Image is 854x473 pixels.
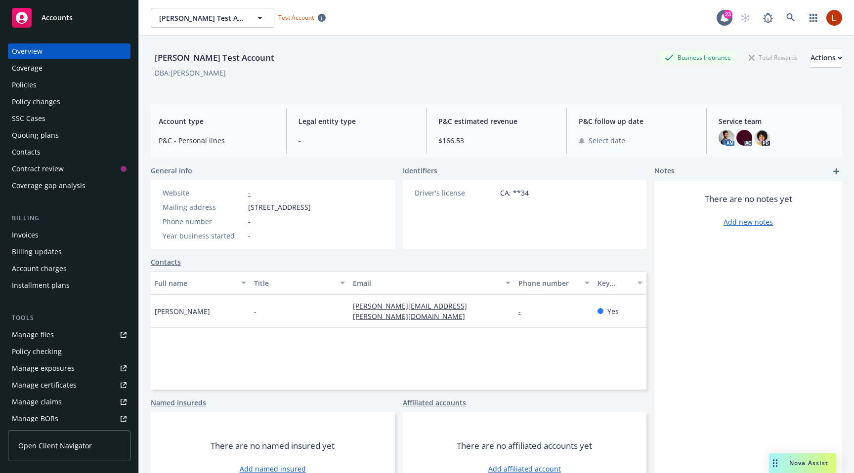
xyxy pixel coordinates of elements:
[769,453,781,473] div: Drag to move
[8,43,130,59] a: Overview
[654,165,675,177] span: Notes
[769,453,836,473] button: Nova Assist
[8,261,130,276] a: Account charges
[12,411,58,427] div: Manage BORs
[12,261,67,276] div: Account charges
[438,116,554,126] span: P&C estimated revenue
[12,144,41,160] div: Contacts
[826,10,842,26] img: photo
[736,130,752,146] img: photo
[8,277,130,293] a: Installment plans
[8,94,130,110] a: Policy changes
[403,165,437,176] span: Identifiers
[724,217,773,227] a: Add new notes
[163,202,244,212] div: Mailing address
[804,8,823,28] a: Switch app
[8,411,130,427] a: Manage BORs
[159,13,245,23] span: [PERSON_NAME] Test Account
[594,271,646,295] button: Key contact
[353,301,473,321] a: [PERSON_NAME][EMAIL_ADDRESS][PERSON_NAME][DOMAIN_NAME]
[163,231,244,241] div: Year business started
[781,8,801,28] a: Search
[8,111,130,126] a: SSC Cases
[8,227,130,243] a: Invoices
[12,127,59,143] div: Quoting plans
[8,178,130,194] a: Coverage gap analysis
[12,178,85,194] div: Coverage gap analysis
[163,216,244,227] div: Phone number
[151,257,181,267] a: Contacts
[254,278,335,288] div: Title
[589,135,625,146] span: Select date
[719,130,734,146] img: photo
[12,94,60,110] div: Policy changes
[457,440,592,452] span: There are no affiliated accounts yet
[754,130,770,146] img: photo
[42,14,73,22] span: Accounts
[8,4,130,32] a: Accounts
[151,271,250,295] button: Full name
[8,161,130,177] a: Contract review
[248,188,251,197] a: -
[250,271,349,295] button: Title
[151,51,278,64] div: [PERSON_NAME] Test Account
[163,188,244,198] div: Website
[8,144,130,160] a: Contacts
[248,202,311,212] span: [STREET_ADDRESS]
[278,13,314,22] span: Test Account
[598,278,632,288] div: Key contact
[719,116,834,126] span: Service team
[151,8,274,28] button: [PERSON_NAME] Test Account
[12,43,43,59] div: Overview
[8,127,130,143] a: Quoting plans
[274,12,330,23] span: Test Account
[660,51,736,64] div: Business Insurance
[254,306,256,316] span: -
[8,360,130,376] a: Manage exposures
[12,161,64,177] div: Contract review
[789,459,828,467] span: Nova Assist
[518,307,529,316] a: -
[12,111,45,126] div: SSC Cases
[8,394,130,410] a: Manage claims
[353,278,499,288] div: Email
[248,231,251,241] span: -
[8,60,130,76] a: Coverage
[579,116,694,126] span: P&C follow up date
[514,271,594,295] button: Phone number
[159,135,274,146] span: P&C - Personal lines
[12,77,37,93] div: Policies
[12,360,75,376] div: Manage exposures
[151,165,192,176] span: General info
[12,60,43,76] div: Coverage
[8,213,130,223] div: Billing
[8,327,130,343] a: Manage files
[155,68,226,78] div: DBA: [PERSON_NAME]
[299,135,414,146] span: -
[12,327,54,343] div: Manage files
[705,193,792,205] span: There are no notes yet
[12,227,39,243] div: Invoices
[438,135,554,146] span: $166.53
[18,440,92,451] span: Open Client Navigator
[8,244,130,260] a: Billing updates
[155,278,235,288] div: Full name
[349,271,514,295] button: Email
[8,313,130,323] div: Tools
[299,116,414,126] span: Legal entity type
[211,440,335,452] span: There are no named insured yet
[735,8,755,28] a: Start snowing
[607,306,619,316] span: Yes
[12,277,70,293] div: Installment plans
[830,165,842,177] a: add
[12,244,62,260] div: Billing updates
[8,344,130,359] a: Policy checking
[8,377,130,393] a: Manage certificates
[811,48,842,68] button: Actions
[744,51,803,64] div: Total Rewards
[811,48,842,67] div: Actions
[8,77,130,93] a: Policies
[12,344,62,359] div: Policy checking
[12,377,77,393] div: Manage certificates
